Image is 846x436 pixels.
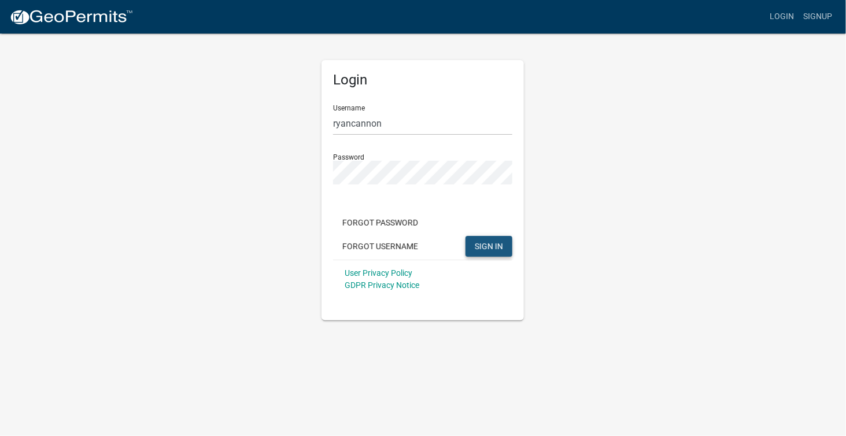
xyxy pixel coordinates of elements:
a: User Privacy Policy [345,268,412,278]
span: SIGN IN [475,241,503,250]
a: Login [765,6,799,28]
button: SIGN IN [466,236,512,257]
h5: Login [333,72,512,88]
a: GDPR Privacy Notice [345,280,419,290]
button: Forgot Username [333,236,427,257]
button: Forgot Password [333,212,427,233]
a: Signup [799,6,837,28]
